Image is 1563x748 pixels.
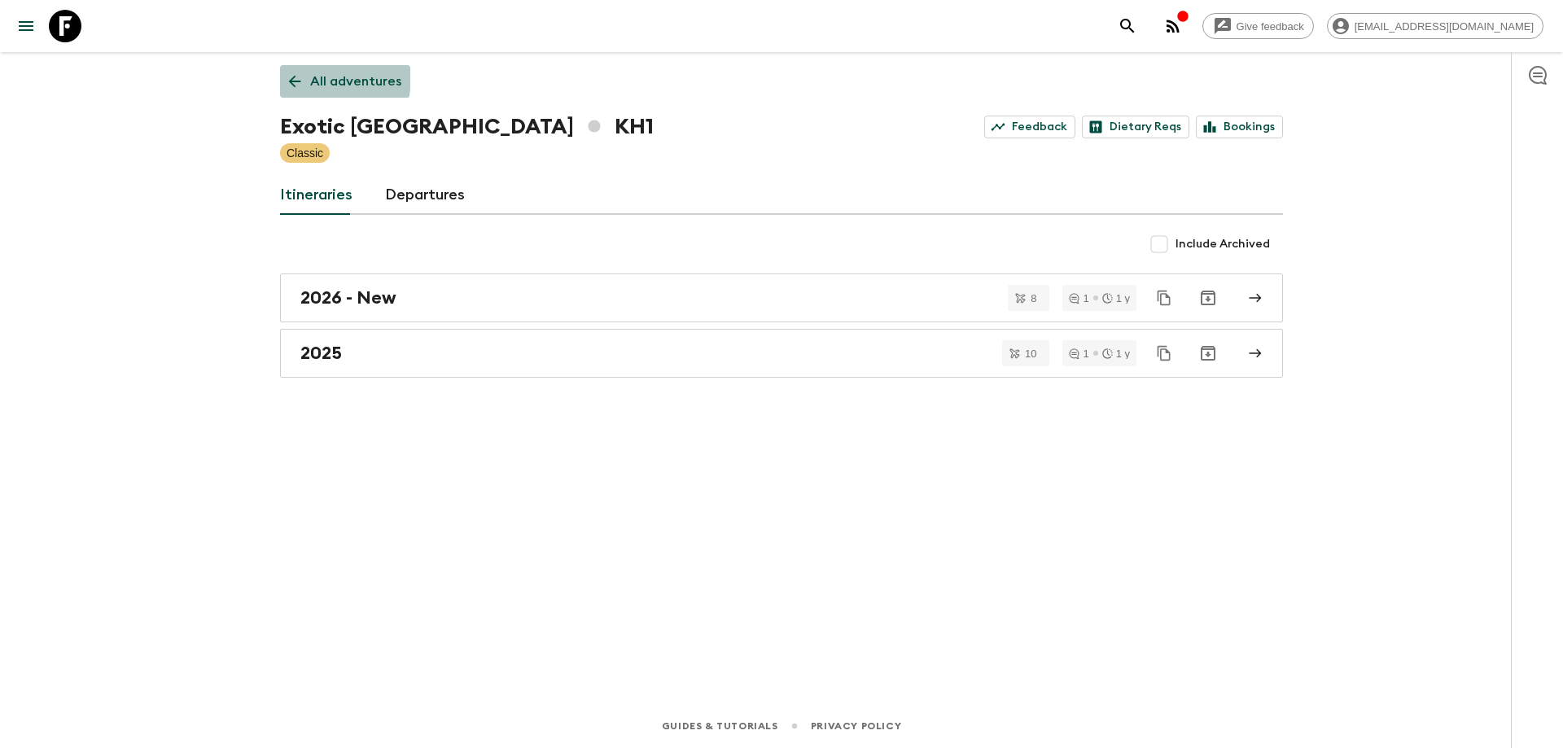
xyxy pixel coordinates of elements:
[1192,337,1224,370] button: Archive
[300,343,342,364] h2: 2025
[1327,13,1543,39] div: [EMAIL_ADDRESS][DOMAIN_NAME]
[280,65,410,98] a: All adventures
[385,176,465,215] a: Departures
[1069,348,1088,359] div: 1
[984,116,1075,138] a: Feedback
[1176,236,1270,252] span: Include Archived
[1228,20,1313,33] span: Give feedback
[1021,293,1046,304] span: 8
[1202,13,1314,39] a: Give feedback
[1102,293,1130,304] div: 1 y
[1069,293,1088,304] div: 1
[1196,116,1283,138] a: Bookings
[280,273,1283,322] a: 2026 - New
[10,10,42,42] button: menu
[310,72,401,91] p: All adventures
[1082,116,1189,138] a: Dietary Reqs
[280,176,352,215] a: Itineraries
[287,145,323,161] p: Classic
[1102,348,1130,359] div: 1 y
[1111,10,1144,42] button: search adventures
[1346,20,1543,33] span: [EMAIL_ADDRESS][DOMAIN_NAME]
[662,717,778,735] a: Guides & Tutorials
[1015,348,1046,359] span: 10
[300,287,396,308] h2: 2026 - New
[1192,282,1224,314] button: Archive
[1149,283,1179,313] button: Duplicate
[280,111,654,143] h1: Exotic [GEOGRAPHIC_DATA] KH1
[811,717,901,735] a: Privacy Policy
[280,329,1283,378] a: 2025
[1149,339,1179,368] button: Duplicate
